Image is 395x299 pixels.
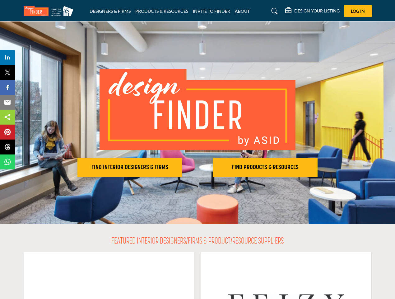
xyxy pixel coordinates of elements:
[24,6,77,16] img: Site Logo
[90,8,131,14] a: DESIGNERS & FIRMS
[135,8,188,14] a: PRODUCTS & RESOURCES
[79,164,180,171] h2: FIND INTERIOR DESIGNERS & FIRMS
[100,69,295,150] img: image
[213,158,318,177] button: FIND PRODUCTS & RESOURCES
[111,236,284,247] h2: FEATURED INTERIOR DESIGNERS/FIRMS & PRODUCT/RESOURCE SUPPLIERS
[285,7,340,15] div: DESIGN YOUR LISTING
[294,8,340,14] h5: DESIGN YOUR LISTING
[193,8,230,14] a: INVITE TO FINDER
[351,8,365,14] span: Log In
[235,8,250,14] a: ABOUT
[344,5,372,17] button: Log In
[77,158,182,177] button: FIND INTERIOR DESIGNERS & FIRMS
[215,164,316,171] h2: FIND PRODUCTS & RESOURCES
[265,6,282,16] a: Search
